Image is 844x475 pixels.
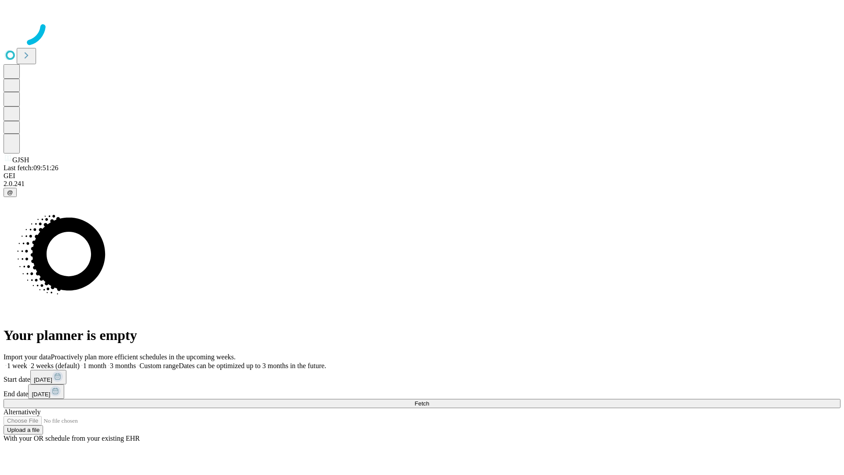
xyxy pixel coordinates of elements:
[4,399,840,408] button: Fetch
[12,156,29,164] span: GJSH
[139,362,178,369] span: Custom range
[83,362,106,369] span: 1 month
[34,376,52,383] span: [DATE]
[7,362,27,369] span: 1 week
[51,353,236,361] span: Proactively plan more efficient schedules in the upcoming weeks.
[179,362,326,369] span: Dates can be optimized up to 3 months in the future.
[4,164,58,172] span: Last fetch: 09:51:26
[4,327,840,343] h1: Your planner is empty
[4,172,840,180] div: GEI
[31,362,80,369] span: 2 weeks (default)
[4,384,840,399] div: End date
[32,391,50,398] span: [DATE]
[4,408,40,416] span: Alternatively
[4,370,840,384] div: Start date
[4,180,840,188] div: 2.0.241
[4,425,43,435] button: Upload a file
[4,435,140,442] span: With your OR schedule from your existing EHR
[110,362,136,369] span: 3 months
[30,370,66,384] button: [DATE]
[415,400,429,407] span: Fetch
[4,188,17,197] button: @
[4,353,51,361] span: Import your data
[7,189,13,196] span: @
[28,384,64,399] button: [DATE]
